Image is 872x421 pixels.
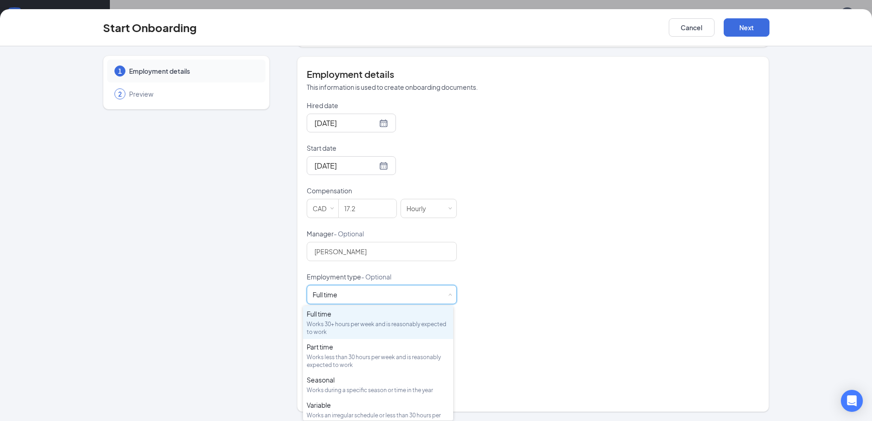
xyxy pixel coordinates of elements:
div: [object Object] [313,290,344,299]
input: Amount [339,199,396,218]
div: Works 30+ hours per week and is reasonably expected to work [307,320,450,336]
div: Works during a specific season or time in the year [307,386,450,394]
div: Hourly [406,199,433,218]
button: Next [724,18,769,37]
div: Seasonal [307,375,450,384]
input: Aug 27, 2025 [314,117,377,129]
span: Preview [129,89,256,98]
div: CAD [313,199,333,218]
h4: Employment details [307,68,759,81]
span: - Optional [334,230,364,238]
p: Hired date [307,101,457,110]
div: Part time [307,342,450,351]
span: Employment details [129,66,256,76]
button: Cancel [669,18,715,37]
div: Full time [307,309,450,318]
div: Works less than 30 hours per week and is reasonably expected to work [307,353,450,369]
span: - Optional [361,273,391,281]
p: Start date [307,143,457,153]
h3: Start Onboarding [103,20,197,35]
input: Sep 2, 2025 [314,160,377,171]
input: Manager name [307,242,457,261]
p: Manager [307,229,457,238]
p: This information is used to create onboarding documents. [307,82,759,92]
div: Variable [307,400,450,410]
span: 1 [118,66,122,76]
p: Employment type [307,272,457,281]
p: Compensation [307,186,457,195]
div: Open Intercom Messenger [841,390,863,412]
div: Full time [313,290,337,299]
span: 2 [118,89,122,98]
